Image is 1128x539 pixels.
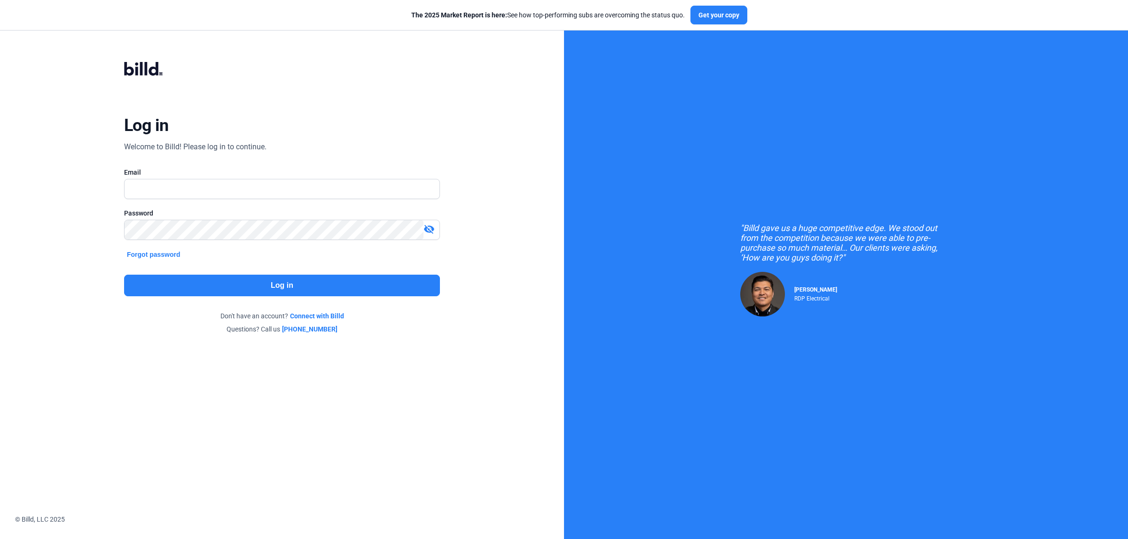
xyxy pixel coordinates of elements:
a: [PHONE_NUMBER] [282,324,337,334]
div: Password [124,208,440,218]
div: Questions? Call us [124,324,440,334]
div: See how top-performing subs are overcoming the status quo. [411,10,685,20]
img: Raul Pacheco [740,272,785,316]
div: Email [124,168,440,177]
a: Connect with Billd [290,311,344,321]
div: Log in [124,115,169,136]
div: Welcome to Billd! Please log in to continue. [124,141,266,153]
button: Log in [124,275,440,296]
div: "Billd gave us a huge competitive edge. We stood out from the competition because we were able to... [740,223,952,262]
button: Forgot password [124,249,183,260]
span: [PERSON_NAME] [794,286,837,293]
span: The 2025 Market Report is here: [411,11,507,19]
div: Don't have an account? [124,311,440,321]
div: RDP Electrical [794,293,837,302]
button: Get your copy [690,6,747,24]
mat-icon: visibility_off [423,223,435,235]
